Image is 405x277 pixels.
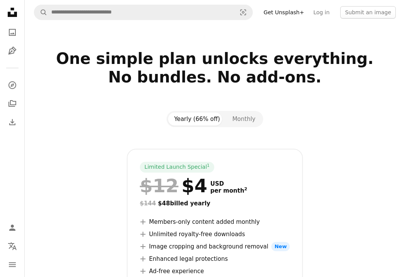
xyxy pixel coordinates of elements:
[210,180,247,187] span: USD
[5,5,20,22] a: Home — Unsplash
[140,200,156,207] span: $144
[5,96,20,111] a: Collections
[244,186,247,191] sup: 2
[210,187,247,194] span: per month
[207,163,210,168] sup: 1
[205,163,211,171] a: 1
[226,112,262,126] button: Monthly
[271,242,290,251] span: New
[168,112,226,126] button: Yearly (66% off)
[140,199,290,208] div: $48 billed yearly
[243,187,249,194] a: 2
[5,114,20,130] a: Download History
[234,5,252,20] button: Visual search
[140,217,290,227] li: Members-only content added monthly
[140,176,178,196] span: $12
[5,238,20,254] button: Language
[5,220,20,235] a: Log in / Sign up
[5,77,20,93] a: Explore
[140,267,290,276] li: Ad-free experience
[34,5,253,20] form: Find visuals sitewide
[340,6,396,18] button: Submit an image
[5,25,20,40] a: Photos
[5,43,20,59] a: Illustrations
[5,257,20,272] button: Menu
[140,230,290,239] li: Unlimited royalty-free downloads
[34,49,396,105] h2: One simple plan unlocks everything. No bundles. No add-ons.
[140,242,290,251] li: Image cropping and background removal
[259,6,309,18] a: Get Unsplash+
[140,162,214,173] div: Limited Launch Special
[309,6,334,18] a: Log in
[34,5,47,20] button: Search Unsplash
[140,254,290,264] li: Enhanced legal protections
[140,176,207,196] div: $4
